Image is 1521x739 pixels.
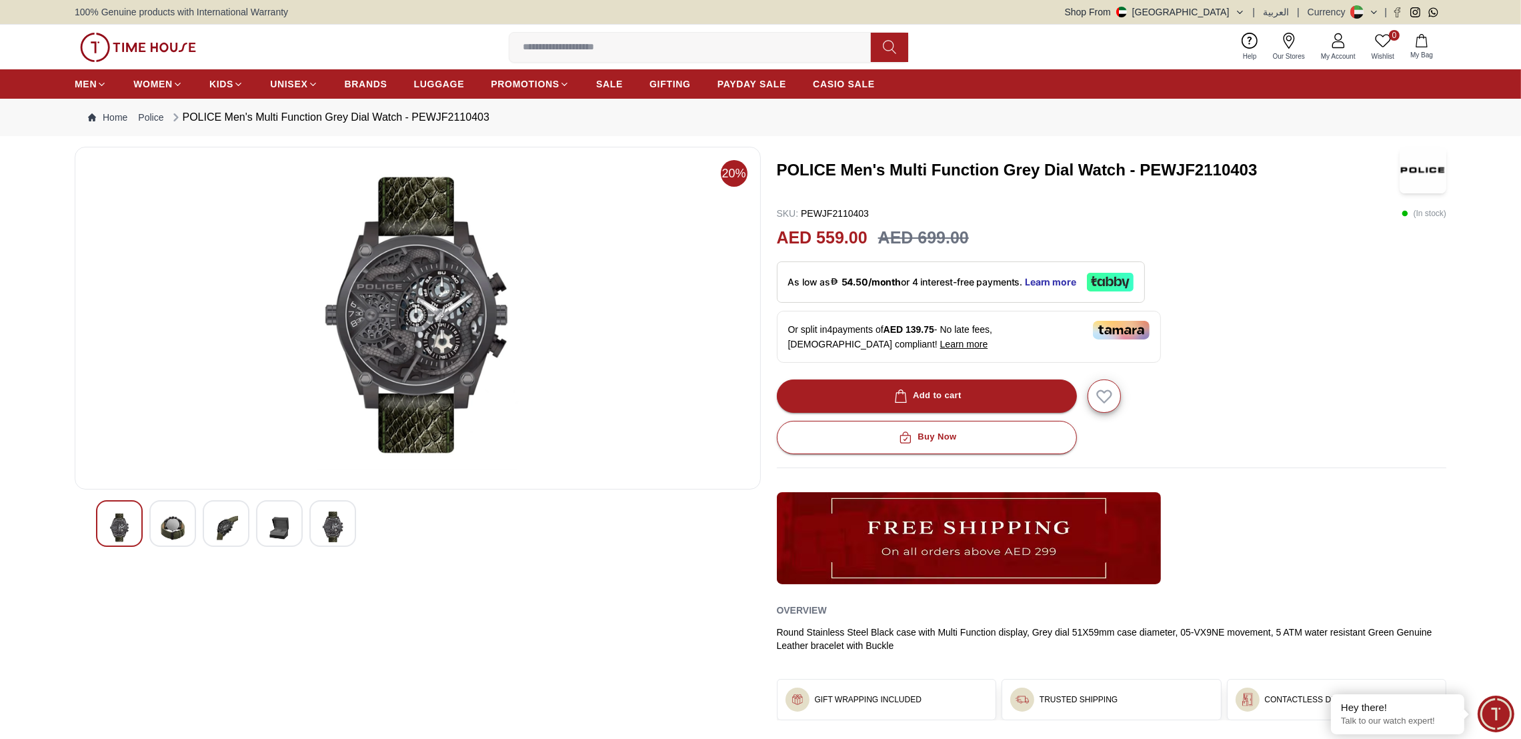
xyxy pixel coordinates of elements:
span: SALE [596,77,623,91]
div: Round Stainless Steel Black case with Multi Function display, Grey dial 51X59mm case diameter, 05... [777,626,1447,652]
img: POLICE Men's Multi Function Grey Dial Watch - PEWJF2110403 [214,512,238,544]
div: Or split in 4 payments of - No late fees, [DEMOGRAPHIC_DATA] compliant! [777,311,1161,363]
h3: TRUSTED SHIPPING [1040,694,1118,705]
nav: Breadcrumb [75,99,1446,136]
span: Help [1238,51,1262,61]
span: Our Stores [1268,51,1310,61]
span: CASIO SALE [813,77,875,91]
div: Currency [1308,5,1351,19]
p: PEWJF2110403 [777,207,870,220]
a: Police [138,111,163,124]
h3: GIFT WRAPPING INCLUDED [815,694,922,705]
span: KIDS [209,77,233,91]
a: PROMOTIONS [491,72,569,96]
div: Hey there! [1341,701,1454,714]
h3: POLICE Men's Multi Function Grey Dial Watch - PEWJF2110403 [777,159,1391,181]
span: WOMEN [133,77,173,91]
span: My Bag [1405,50,1438,60]
span: AED 139.75 [884,324,934,335]
a: LUGGAGE [414,72,465,96]
a: PAYDAY SALE [717,72,786,96]
img: POLICE Men's Multi Function Grey Dial Watch - PEWJF2110403 [107,512,131,544]
a: 0Wishlist [1364,30,1402,64]
a: Whatsapp [1428,7,1438,17]
a: MEN [75,72,107,96]
button: Buy Now [777,421,1077,454]
img: ... [791,693,804,706]
h3: CONTACTLESS DELIVERY [1265,694,1365,705]
a: BRANDS [345,72,387,96]
p: ( In stock ) [1402,207,1446,220]
img: POLICE Men's Multi Function Grey Dial Watch - PEWJF2110403 [161,512,185,544]
p: Talk to our watch expert! [1341,716,1454,727]
a: SALE [596,72,623,96]
div: Buy Now [896,430,956,445]
img: POLICE Men's Multi Function Grey Dial Watch - PEWJF2110403 [321,512,345,542]
button: Add to cart [777,380,1077,413]
span: My Account [1316,51,1361,61]
h3: AED 699.00 [878,225,969,251]
button: My Bag [1402,31,1441,63]
div: POLICE Men's Multi Function Grey Dial Watch - PEWJF2110403 [169,109,489,125]
img: Tamara [1093,321,1150,339]
img: POLICE Men's Multi Function Grey Dial Watch - PEWJF2110403 [1400,147,1446,193]
span: 100% Genuine products with International Warranty [75,5,288,19]
img: POLICE Men's Multi Function Grey Dial Watch - PEWJF2110403 [86,158,749,478]
a: CASIO SALE [813,72,875,96]
img: ... [1016,693,1029,706]
a: GIFTING [649,72,691,96]
span: | [1384,5,1387,19]
button: Shop From[GEOGRAPHIC_DATA] [1065,5,1245,19]
span: BRANDS [345,77,387,91]
a: Instagram [1410,7,1420,17]
h2: AED 559.00 [777,225,868,251]
a: Home [88,111,127,124]
span: Wishlist [1366,51,1400,61]
img: ... [777,492,1161,584]
span: SKU : [777,208,799,219]
div: Chat Widget [1478,696,1514,732]
button: العربية [1263,5,1289,19]
a: KIDS [209,72,243,96]
span: | [1253,5,1256,19]
div: Add to cart [892,388,962,404]
a: Help [1235,30,1265,64]
span: GIFTING [649,77,691,91]
span: PROMOTIONS [491,77,559,91]
a: WOMEN [133,72,183,96]
img: ... [80,33,196,62]
img: United Arab Emirates [1116,7,1127,17]
h2: Overview [777,600,827,620]
span: LUGGAGE [414,77,465,91]
span: MEN [75,77,97,91]
span: PAYDAY SALE [717,77,786,91]
img: POLICE Men's Multi Function Grey Dial Watch - PEWJF2110403 [267,512,291,544]
a: Our Stores [1265,30,1313,64]
span: Learn more [940,339,988,349]
span: 0 [1389,30,1400,41]
span: | [1297,5,1300,19]
img: ... [1241,693,1254,706]
span: UNISEX [270,77,307,91]
span: 20% [721,160,747,187]
a: UNISEX [270,72,317,96]
a: Facebook [1392,7,1402,17]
